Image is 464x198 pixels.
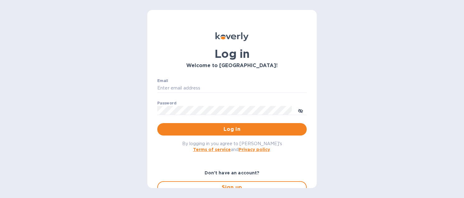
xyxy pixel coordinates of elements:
input: Enter email address [157,84,307,93]
h3: Welcome to [GEOGRAPHIC_DATA]! [157,63,307,69]
img: Koverly [215,32,249,41]
b: Don't have an account? [205,170,260,175]
label: Email [157,79,168,83]
span: Log in [162,126,302,133]
span: By logging in you agree to [PERSON_NAME]'s and . [182,141,282,152]
h1: Log in [157,47,307,60]
button: Sign up [157,181,307,194]
a: Terms of service [193,147,231,152]
label: Password [157,101,176,105]
button: toggle password visibility [294,104,307,117]
button: Log in [157,123,307,136]
a: Privacy policy [239,147,270,152]
span: Sign up [163,184,301,191]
